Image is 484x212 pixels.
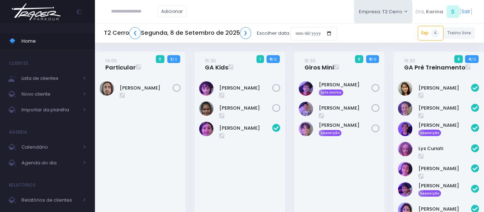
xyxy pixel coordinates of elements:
small: / 12 [471,57,476,62]
strong: 9 [269,56,272,62]
small: / 12 [372,57,376,62]
small: / 3 [173,57,177,62]
small: 16:30 [404,57,415,64]
strong: 4 [468,56,471,62]
span: Lista de clientes [21,74,79,83]
a: Sair [461,8,470,15]
img: Chloe Miglio [398,101,412,116]
div: [ ] [412,4,475,20]
strong: 9 [369,56,372,62]
img: André Thormann Poyart [299,81,313,96]
span: Agenda do dia [21,158,79,168]
h4: Relatórios [9,178,35,192]
img: Lys Curiati [398,142,412,156]
h4: Agenda [9,125,27,139]
div: Escolher data: [104,25,337,42]
a: 14:00Particular [105,57,136,71]
a: 15:30Giros Mini [305,57,334,71]
span: 1 [257,55,264,63]
a: [PERSON_NAME] [319,105,372,112]
small: / 12 [272,57,277,62]
a: 16:30GA Pré Treinamento [404,57,465,71]
a: [PERSON_NAME] [219,125,272,132]
img: Catharina Morais Ablas [398,81,412,96]
img: Henrique De Castlho Ferreira [100,81,114,96]
h5: T2 Cerro Segunda, 8 de Setembro de 2025 [104,27,251,39]
small: 15:30 [305,57,316,64]
span: Reposição [418,130,441,136]
strong: 2 [170,56,173,62]
img: Alice Freire Lucco [199,81,214,96]
img: Marissa Razo Uno [398,162,412,176]
a: Treino livre [444,27,475,39]
span: Importar da planilha [21,105,79,115]
h4: Clientes [9,56,28,71]
a: Lys Curiati [418,145,471,152]
a: Exp4 [418,26,444,40]
span: Reposição [319,130,342,136]
span: 4 [431,29,440,38]
a: ❮ [129,27,141,39]
span: Relatórios de clientes [21,196,79,205]
span: Karina [426,8,443,15]
span: Reposição [418,190,441,197]
a: [PERSON_NAME] [418,122,471,129]
a: [PERSON_NAME] [418,105,471,112]
span: Aula avulsa [319,90,344,96]
a: [PERSON_NAME] [418,85,471,92]
small: 14:00 [105,57,117,64]
span: Home [21,37,86,46]
img: Leonardo Arina Scudeller [299,102,313,116]
span: 0 [156,55,164,63]
span: Olá, [415,8,425,15]
img: andre bernardes [299,122,313,136]
a: [PERSON_NAME] [418,182,471,189]
span: S [447,5,459,18]
span: Calendário [21,143,79,152]
a: [PERSON_NAME] [219,85,272,92]
img: Livia Lopes [199,122,214,136]
img: Nina Mascarenhas Lopes [398,182,412,197]
a: [PERSON_NAME] [418,165,471,172]
img: Luisa Mascarenhas Lopes [398,122,412,136]
a: [PERSON_NAME] [319,81,372,88]
span: 0 [355,55,364,63]
a: [PERSON_NAME] [319,122,372,129]
span: 8 [454,55,463,63]
a: ❯ [240,27,251,39]
img: Laura da Silva Borges [199,101,214,116]
small: 15:30 [205,57,216,64]
a: [PERSON_NAME] [120,85,173,92]
span: Novo cliente [21,90,79,99]
a: Adicionar [158,5,187,17]
a: [PERSON_NAME] [219,105,272,112]
a: 15:30GA Kids [205,57,228,71]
